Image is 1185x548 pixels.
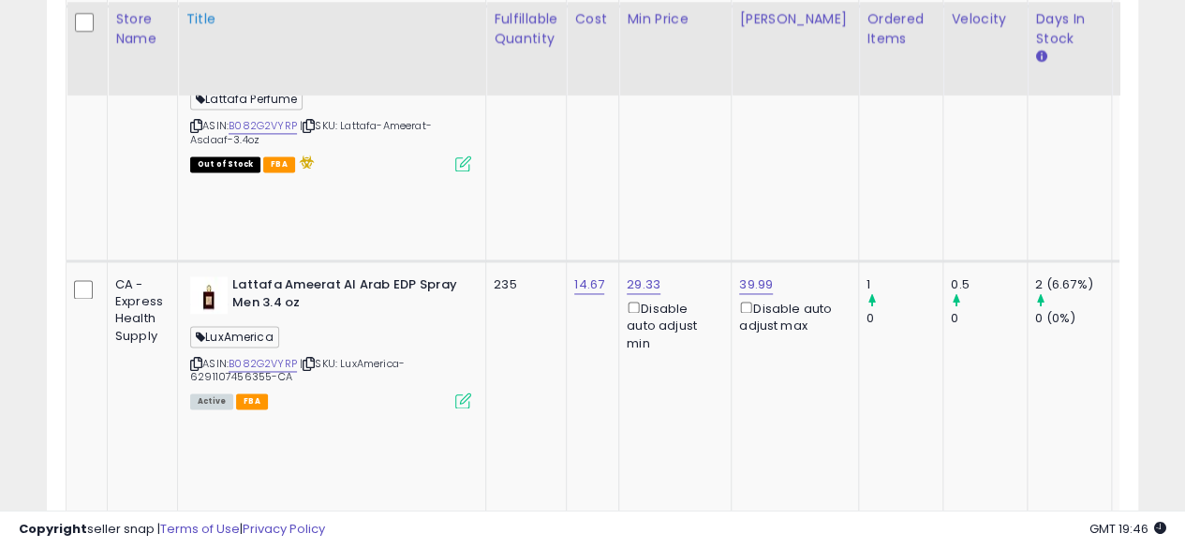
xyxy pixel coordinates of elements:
span: All listings that are currently out of stock and unavailable for purchase on Amazon [190,156,260,172]
div: Ordered Items [867,9,935,49]
div: Disable auto adjust max [739,298,844,334]
span: 2025-10-10 19:46 GMT [1089,520,1166,538]
div: Disable auto adjust min [627,298,717,352]
div: Days In Stock [1035,9,1104,49]
div: Cost [574,9,611,29]
div: Min Price [627,9,723,29]
a: Terms of Use [160,520,240,538]
div: Title [185,9,478,29]
a: B082G2VYRP [229,118,297,134]
div: Fulfillable Quantity [494,9,558,49]
div: Velocity [951,9,1019,29]
div: Store Name [115,9,170,49]
div: 235 [494,276,552,293]
div: ASIN: [190,22,471,170]
strong: Copyright [19,520,87,538]
div: CA - Express Health Supply [115,276,163,345]
div: 0 [867,310,942,327]
small: Days In Stock. [1035,49,1046,66]
a: Privacy Policy [243,520,325,538]
span: FBA [263,156,295,172]
div: 0 (0%) [1035,310,1111,327]
span: LuxAmerica [190,326,279,348]
div: 1 [867,276,942,293]
span: All listings currently available for purchase on Amazon [190,393,233,409]
div: 2 (6.67%) [1035,276,1111,293]
span: | SKU: Lattafa-Ameerat-Asdaaf-3.4oz [190,118,432,146]
div: ASIN: [190,276,471,407]
div: 0 [951,310,1027,327]
div: seller snap | | [19,521,325,539]
div: 0.5 [951,276,1027,293]
span: FBA [236,393,268,409]
span: | SKU: LuxAmerica-6291107456355-CA [190,356,405,384]
a: 29.33 [627,275,660,294]
a: 39.99 [739,275,773,294]
img: 21bhIF4L08L._SL40_.jpg [190,276,228,314]
div: [PERSON_NAME] [739,9,851,29]
i: hazardous material [295,156,315,169]
a: B082G2VYRP [229,356,297,372]
b: Lattafa Ameerat Al Arab EDP Spray Men 3.4 oz [232,276,460,316]
a: 14.67 [574,275,604,294]
span: Lattafa Perfume [190,88,303,110]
